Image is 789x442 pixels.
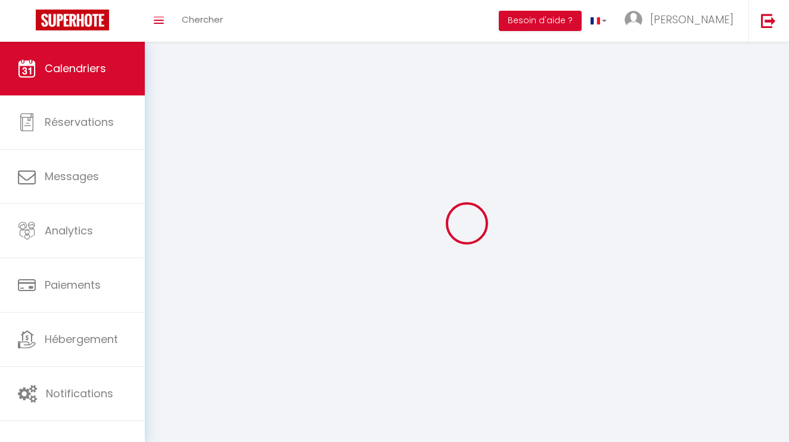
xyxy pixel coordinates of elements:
button: Besoin d'aide ? [499,11,582,31]
img: Super Booking [36,10,109,30]
span: [PERSON_NAME] [650,12,734,27]
span: Messages [45,169,99,184]
span: Notifications [46,386,113,401]
span: Chercher [182,13,223,26]
span: Hébergement [45,332,118,347]
span: Calendriers [45,61,106,76]
span: Analytics [45,223,93,238]
img: ... [625,11,642,29]
img: logout [761,13,776,28]
span: Paiements [45,277,101,292]
span: Réservations [45,115,114,129]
